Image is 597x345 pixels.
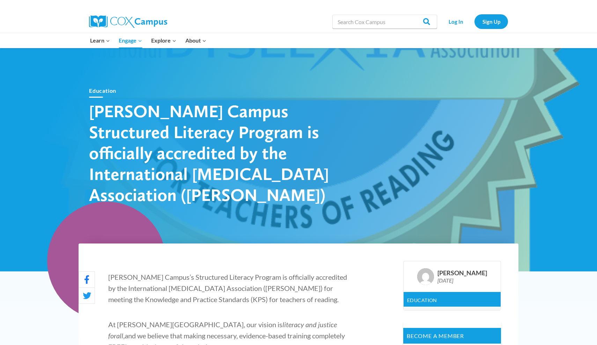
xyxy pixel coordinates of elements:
[441,14,508,29] nav: Secondary Navigation
[437,269,487,277] div: [PERSON_NAME]
[86,33,211,48] nav: Primary Navigation
[108,320,282,329] span: At [PERSON_NAME][GEOGRAPHIC_DATA], our vision is
[474,14,508,29] a: Sign Up
[116,331,123,340] span: all
[441,14,471,29] a: Log In
[108,320,337,340] span: literacy and justice for
[332,15,437,29] input: Search Cox Campus
[119,36,142,45] span: Engage
[89,15,167,28] img: Cox Campus
[108,273,347,303] span: [PERSON_NAME] Campus’s Structured Literacy Program is officially accredited by the International ...
[89,100,333,205] h1: [PERSON_NAME] Campus Structured Literacy Program is officially accredited by the International [M...
[90,36,110,45] span: Learn
[407,297,437,303] a: Education
[403,328,501,344] p: Become a member
[89,87,116,94] a: Education
[437,277,487,284] div: [DATE]
[123,331,125,340] span: ,
[185,36,206,45] span: About
[151,36,176,45] span: Explore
